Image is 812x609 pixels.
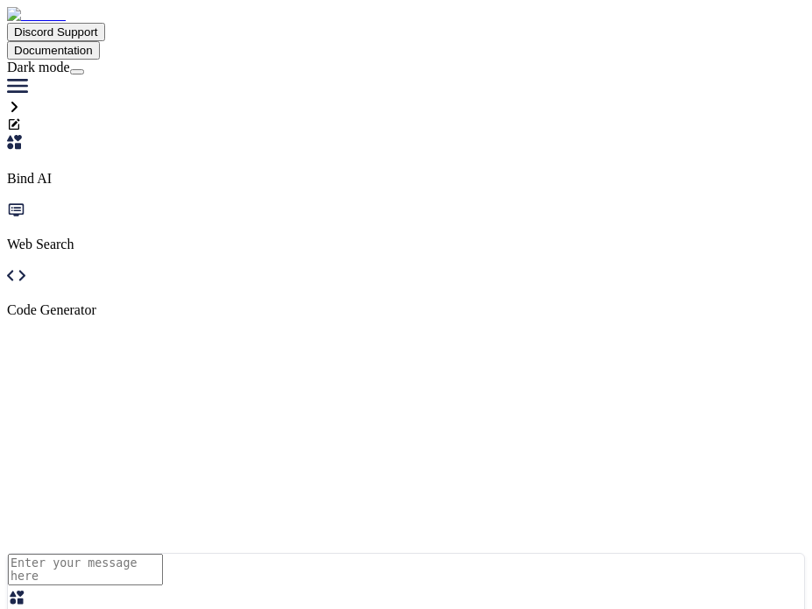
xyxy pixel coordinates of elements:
[7,60,70,74] span: Dark mode
[7,23,105,41] button: Discord Support
[14,25,98,39] span: Discord Support
[7,171,805,187] p: Bind AI
[7,41,100,60] button: Documentation
[7,237,805,252] p: Web Search
[7,302,805,318] p: Code Generator
[7,7,66,23] img: Bind AI
[14,44,93,57] span: Documentation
